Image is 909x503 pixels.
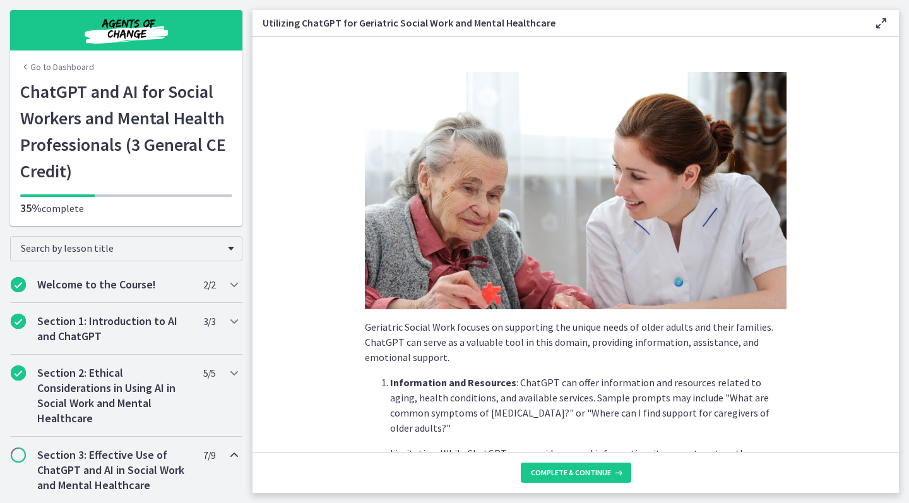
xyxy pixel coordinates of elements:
[20,201,42,215] span: 35%
[365,319,787,365] p: Geriatric Social Work focuses on supporting the unique needs of older adults and their families. ...
[203,447,215,463] span: 7 / 9
[531,468,611,478] span: Complete & continue
[50,15,202,45] img: Agents of Change Social Work Test Prep
[20,201,232,216] p: complete
[37,314,191,344] h2: Section 1: Introduction to AI and ChatGPT
[21,242,222,254] span: Search by lesson title
[37,447,191,493] h2: Section 3: Effective Use of ChatGPT and AI in Social Work and Mental Healthcare
[390,376,516,389] strong: Information and Resources
[37,277,191,292] h2: Welcome to the Course!
[203,277,215,292] span: 2 / 2
[20,61,94,73] a: Go to Dashboard
[11,365,26,381] i: Completed
[203,365,215,381] span: 5 / 5
[203,314,215,329] span: 3 / 3
[365,72,787,309] img: Slides_for_Title_Slides_for_ChatGPT_and_AI_for_Social_Work_%2811%29.png
[11,314,26,329] i: Completed
[37,365,191,426] h2: Section 2: Ethical Considerations in Using AI in Social Work and Mental Healthcare
[263,15,853,30] h3: Utilizing ChatGPT for Geriatric Social Work and Mental Healthcare
[20,78,232,184] h1: ChatGPT and AI for Social Workers and Mental Health Professionals (3 General CE Credit)
[10,236,242,261] div: Search by lesson title
[390,375,787,435] p: : ChatGPT can offer information and resources related to aging, health conditions, and available ...
[11,277,26,292] i: Completed
[521,463,631,483] button: Complete & continue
